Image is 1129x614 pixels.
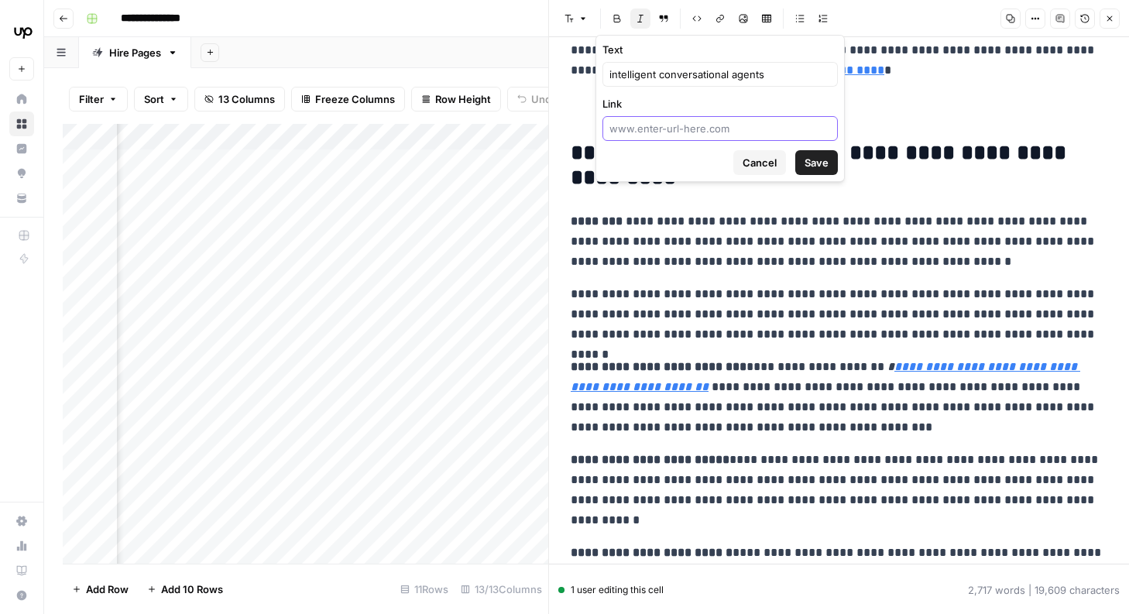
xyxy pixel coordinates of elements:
[455,577,548,602] div: 13/13 Columns
[795,150,838,175] button: Save
[411,87,501,111] button: Row Height
[602,42,838,57] label: Text
[9,533,34,558] a: Usage
[602,96,838,111] label: Link
[86,581,129,597] span: Add Row
[733,150,786,175] button: Cancel
[743,155,777,170] span: Cancel
[507,87,568,111] button: Undo
[63,577,138,602] button: Add Row
[134,87,188,111] button: Sort
[109,45,161,60] div: Hire Pages
[315,91,395,107] span: Freeze Columns
[9,136,34,161] a: Insights
[9,583,34,608] button: Help + Support
[394,577,455,602] div: 11 Rows
[558,583,664,597] div: 1 user editing this cell
[218,91,275,107] span: 13 Columns
[9,161,34,186] a: Opportunities
[9,558,34,583] a: Learning Hub
[194,87,285,111] button: 13 Columns
[69,87,128,111] button: Filter
[609,67,831,82] input: Type placeholder
[79,37,191,68] a: Hire Pages
[9,87,34,111] a: Home
[435,91,491,107] span: Row Height
[79,91,104,107] span: Filter
[144,91,164,107] span: Sort
[609,121,831,136] input: www.enter-url-here.com
[9,111,34,136] a: Browse
[291,87,405,111] button: Freeze Columns
[9,12,34,51] button: Workspace: Upwork
[138,577,232,602] button: Add 10 Rows
[9,509,34,533] a: Settings
[968,582,1120,598] div: 2,717 words | 19,609 characters
[805,155,829,170] span: Save
[161,581,223,597] span: Add 10 Rows
[9,18,37,46] img: Upwork Logo
[9,186,34,211] a: Your Data
[531,91,558,107] span: Undo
